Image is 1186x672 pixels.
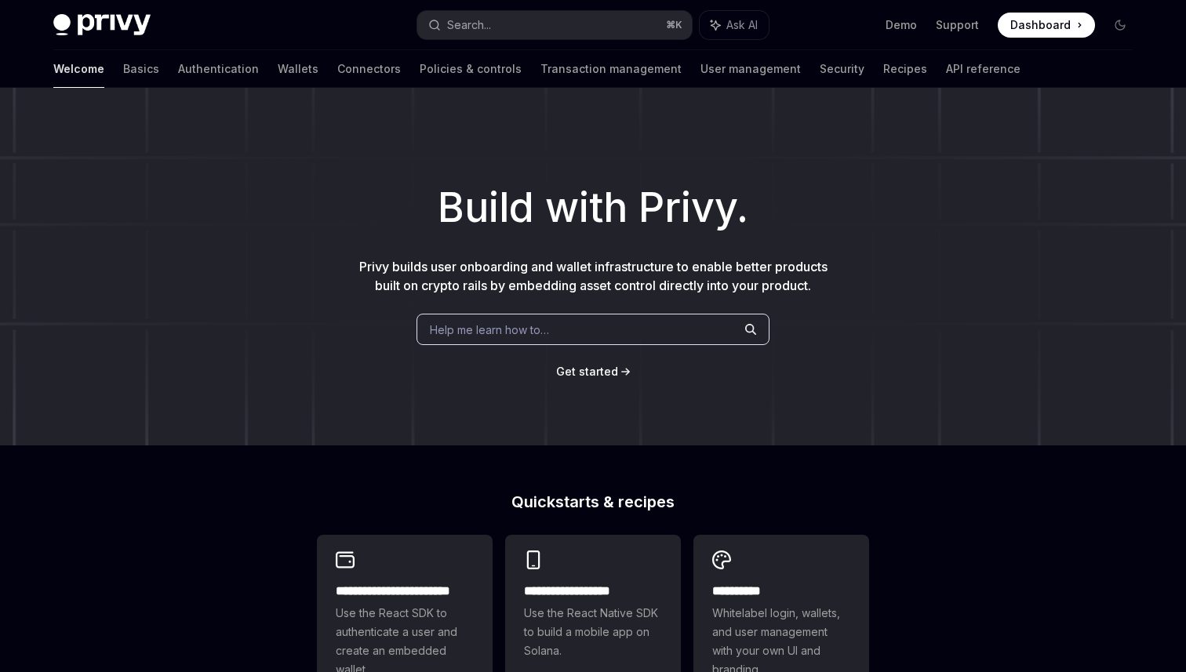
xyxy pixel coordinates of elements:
[700,50,801,88] a: User management
[53,50,104,88] a: Welcome
[556,365,618,378] span: Get started
[447,16,491,35] div: Search...
[1010,17,1071,33] span: Dashboard
[700,11,769,39] button: Ask AI
[123,50,159,88] a: Basics
[417,11,692,39] button: Search...⌘K
[540,50,682,88] a: Transaction management
[820,50,864,88] a: Security
[1108,13,1133,38] button: Toggle dark mode
[726,17,758,33] span: Ask AI
[886,17,917,33] a: Demo
[337,50,401,88] a: Connectors
[883,50,927,88] a: Recipes
[556,364,618,380] a: Get started
[278,50,318,88] a: Wallets
[524,604,662,660] span: Use the React Native SDK to build a mobile app on Solana.
[936,17,979,33] a: Support
[53,14,151,36] img: dark logo
[430,321,549,338] span: Help me learn how to…
[420,50,522,88] a: Policies & controls
[25,177,1161,238] h1: Build with Privy.
[946,50,1020,88] a: API reference
[359,259,828,293] span: Privy builds user onboarding and wallet infrastructure to enable better products built on crypto ...
[317,494,869,510] h2: Quickstarts & recipes
[666,19,682,31] span: ⌘ K
[178,50,259,88] a: Authentication
[998,13,1095,38] a: Dashboard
